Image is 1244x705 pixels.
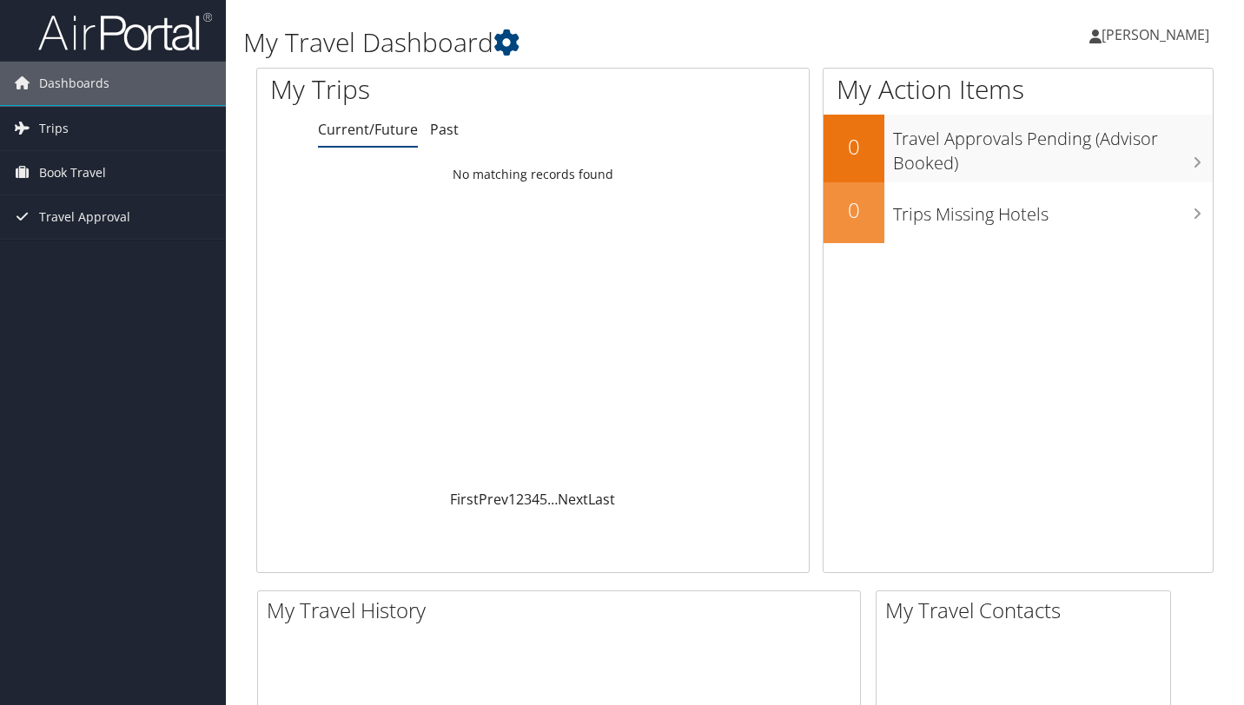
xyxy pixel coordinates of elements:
a: 3 [524,490,532,509]
a: 5 [539,490,547,509]
span: … [547,490,558,509]
h2: 0 [824,195,884,225]
h1: My Action Items [824,71,1213,108]
a: 1 [508,490,516,509]
a: 2 [516,490,524,509]
a: Current/Future [318,120,418,139]
span: [PERSON_NAME] [1102,25,1209,44]
span: Travel Approval [39,195,130,239]
h3: Trips Missing Hotels [893,194,1213,227]
h1: My Travel Dashboard [243,24,899,61]
span: Dashboards [39,62,109,105]
span: Book Travel [39,151,106,194]
td: No matching records found [257,159,809,190]
a: Last [588,490,615,509]
a: 0Trips Missing Hotels [824,182,1213,243]
a: 0Travel Approvals Pending (Advisor Booked) [824,115,1213,181]
a: Next [558,490,588,509]
a: 4 [532,490,539,509]
h2: 0 [824,132,884,161]
h3: Travel Approvals Pending (Advisor Booked) [893,118,1213,175]
a: [PERSON_NAME] [1089,9,1227,61]
h2: My Travel History [267,596,860,625]
img: airportal-logo.png [38,11,212,52]
a: Past [430,120,459,139]
span: Trips [39,107,69,150]
h1: My Trips [270,71,566,108]
a: First [450,490,479,509]
a: Prev [479,490,508,509]
h2: My Travel Contacts [885,596,1170,625]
